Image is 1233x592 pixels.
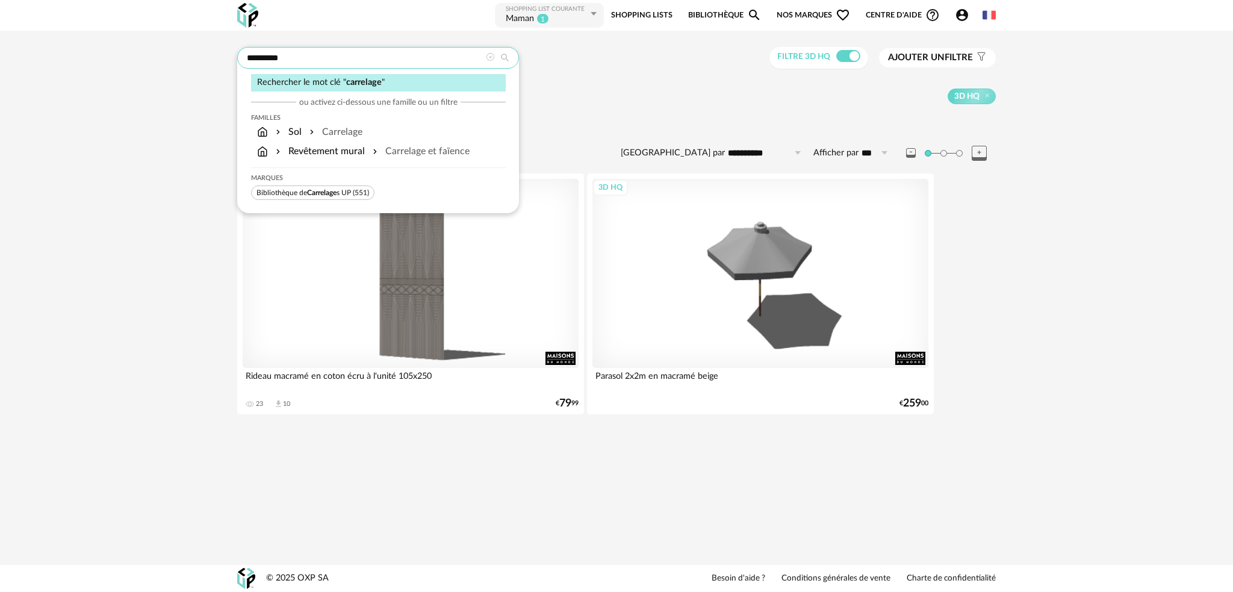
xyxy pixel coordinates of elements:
span: Bibliothèque de s UP [256,189,351,196]
a: 3D HQ Parasol 2x2m en macramé beige €25900 [587,173,934,414]
label: Afficher par [813,148,859,159]
img: fr [983,8,996,22]
sup: 1 [536,13,549,24]
span: 259 [903,399,921,408]
img: OXP [237,3,258,28]
span: Heart Outline icon [836,8,850,22]
span: 3D HQ [954,91,980,102]
img: svg+xml;base64,PHN2ZyB3aWR0aD0iMTYiIGhlaWdodD0iMTYiIHZpZXdCb3g9IjAgMCAxNiAxNiIgZmlsbD0ibm9uZSIgeG... [273,145,283,158]
a: Charte de confidentialité [907,573,996,584]
div: 10 [283,400,290,408]
div: Rechercher le mot clé " " [251,74,506,92]
span: Filter icon [973,52,987,64]
div: Rideau macramé en coton écru à l'unité 105x250 [243,368,579,392]
div: 23 [256,400,263,408]
div: Familles [251,114,506,122]
div: © 2025 OXP SA [266,573,329,584]
span: Download icon [274,399,283,408]
div: Revêtement mural [273,145,365,158]
span: Ajouter un [888,53,945,62]
div: Marques [251,174,506,182]
span: filtre [888,52,973,64]
a: BibliothèqueMagnify icon [688,2,762,29]
img: svg+xml;base64,PHN2ZyB3aWR0aD0iMTYiIGhlaWdodD0iMTciIHZpZXdCb3g9IjAgMCAxNiAxNyIgZmlsbD0ibm9uZSIgeG... [257,125,268,139]
div: € 00 [899,399,928,408]
a: Besoin d'aide ? [712,573,765,584]
span: carrelage [346,78,382,87]
span: 79 [559,399,571,408]
a: 3D HQ Rideau macramé en coton écru à l'unité 105x250 23 Download icon 10 €7999 [237,173,584,414]
button: Ajouter unfiltre Filter icon [879,48,996,67]
span: Filtre 3D HQ [777,52,830,61]
div: € 99 [556,399,579,408]
img: svg+xml;base64,PHN2ZyB3aWR0aD0iMTYiIGhlaWdodD0iMTYiIHZpZXdCb3g9IjAgMCAxNiAxNiIgZmlsbD0ibm9uZSIgeG... [273,125,283,139]
div: 3D HQ [593,179,628,195]
span: Nos marques [777,2,850,29]
div: Maman [506,13,534,25]
img: OXP [237,568,255,589]
span: Account Circle icon [955,8,969,22]
label: [GEOGRAPHIC_DATA] par [621,148,725,159]
div: Parasol 2x2m en macramé beige [592,368,928,392]
span: ou activez ci-dessous une famille ou un filtre [299,97,458,108]
a: Conditions générales de vente [781,573,890,584]
span: Carrelage [307,189,337,196]
div: Shopping List courante [506,5,588,13]
a: Shopping Lists [611,2,672,29]
div: Sol [273,125,302,139]
span: (551) [353,189,369,196]
div: 2 résultats [237,129,996,143]
span: Magnify icon [747,8,762,22]
img: svg+xml;base64,PHN2ZyB3aWR0aD0iMTYiIGhlaWdodD0iMTciIHZpZXdCb3g9IjAgMCAxNiAxNyIgZmlsbD0ibm9uZSIgeG... [257,145,268,158]
span: Account Circle icon [955,8,975,22]
span: Help Circle Outline icon [925,8,940,22]
span: Centre d'aideHelp Circle Outline icon [866,8,940,22]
